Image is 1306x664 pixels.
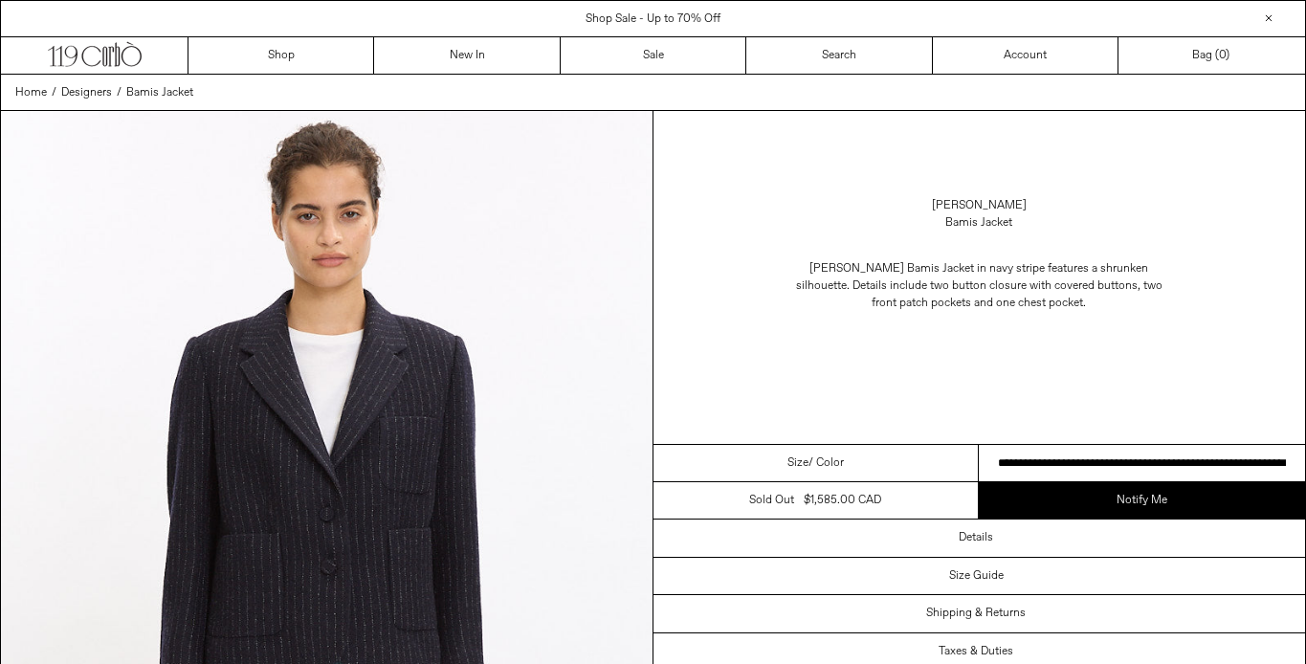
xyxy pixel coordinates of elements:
span: Designers [61,85,112,100]
a: Bag () [1118,37,1304,74]
span: 0 [1219,48,1226,63]
a: Notify Me [979,482,1305,519]
a: Home [15,84,47,101]
h3: Shipping & Returns [926,607,1026,620]
h3: Size Guide [949,569,1004,583]
span: / [117,84,122,101]
a: New In [374,37,560,74]
h3: Details [959,531,993,544]
span: Size [787,454,808,472]
a: Search [746,37,932,74]
h3: Taxes & Duties [939,645,1013,658]
div: $1,585.00 CAD [804,492,881,509]
span: Home [15,85,47,100]
a: [PERSON_NAME] [932,197,1027,214]
div: Bamis Jacket [945,214,1012,232]
a: Sale [561,37,746,74]
a: Shop [188,37,374,74]
a: Bamis Jacket [126,84,193,101]
span: / Color [808,454,844,472]
span: / [52,84,56,101]
a: Designers [61,84,112,101]
a: Account [933,37,1118,74]
span: ) [1219,47,1229,64]
a: Shop Sale - Up to 70% Off [586,11,720,27]
p: [PERSON_NAME] Bamis Jacket in navy stripe features a shrunken silhouette. Details include two but... [787,251,1170,321]
span: Bamis Jacket [126,85,193,100]
div: Sold out [749,492,794,509]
